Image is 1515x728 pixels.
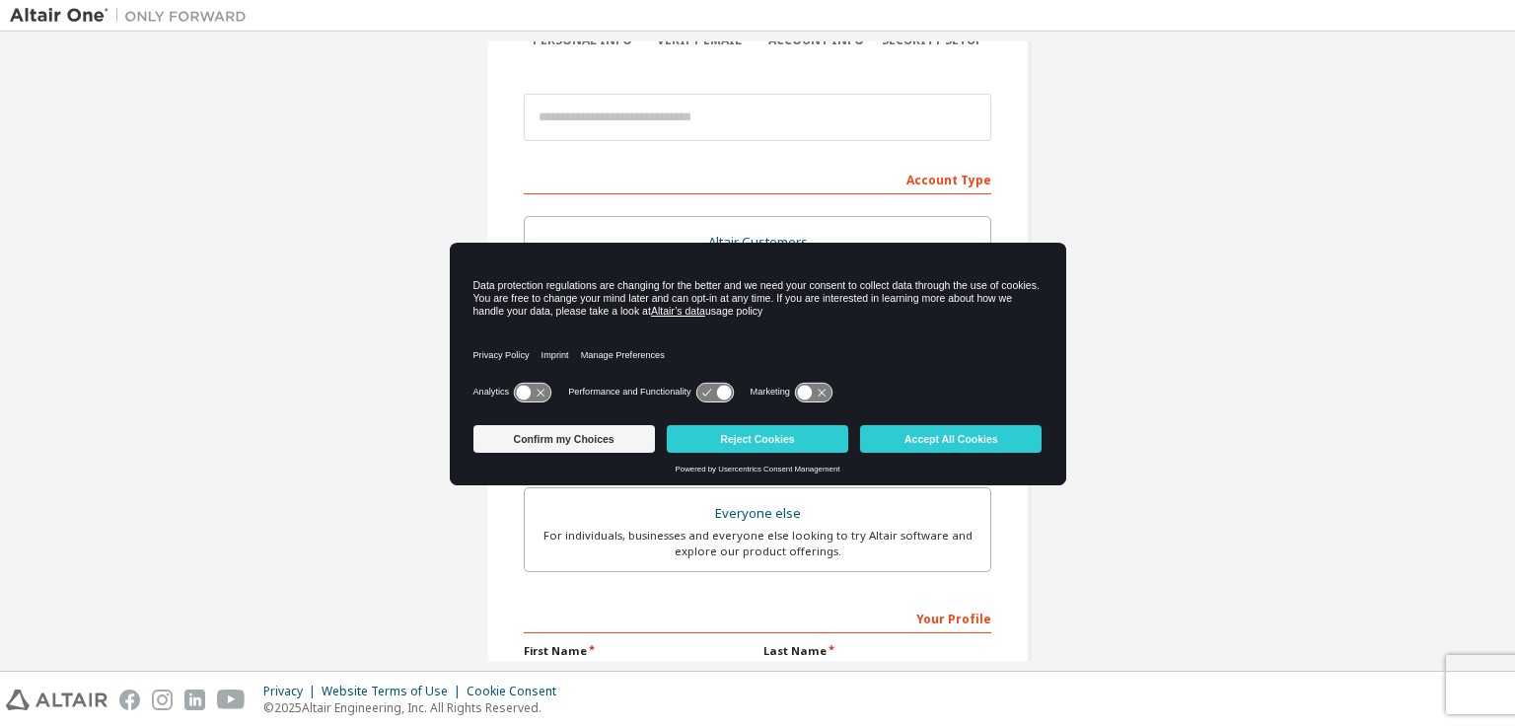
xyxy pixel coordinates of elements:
img: facebook.svg [119,690,140,710]
img: altair_logo.svg [6,690,108,710]
div: Privacy [263,684,322,699]
p: © 2025 Altair Engineering, Inc. All Rights Reserved. [263,699,568,716]
div: Your Profile [524,602,991,633]
div: Account Type [524,163,991,194]
img: instagram.svg [152,690,173,710]
img: linkedin.svg [184,690,205,710]
div: For individuals, businesses and everyone else looking to try Altair software and explore our prod... [537,528,978,559]
label: First Name [524,643,752,659]
img: Altair One [10,6,256,26]
div: Altair Customers [537,229,978,256]
img: youtube.svg [217,690,246,710]
div: Everyone else [537,500,978,528]
div: Cookie Consent [467,684,568,699]
label: Last Name [763,643,991,659]
div: Website Terms of Use [322,684,467,699]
